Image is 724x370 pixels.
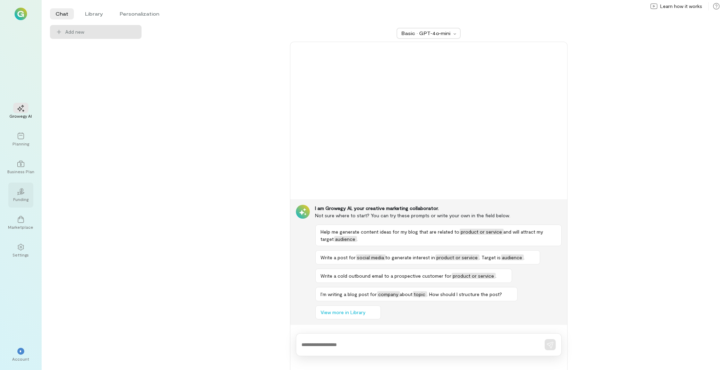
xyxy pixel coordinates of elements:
[321,273,452,279] span: Write a cold outbound email to a prospective customer for
[315,250,540,264] button: Write a post forsocial mediato generate interest inproduct or service. Target isaudience.
[400,291,413,297] span: about
[334,236,357,242] span: audience
[357,236,358,242] span: .
[321,309,366,316] span: View more in Library
[321,291,377,297] span: I’m writing a blog post for
[386,254,435,260] span: to generate interest in
[8,127,33,152] a: Planning
[8,238,33,263] a: Settings
[501,254,524,260] span: audience
[79,8,109,19] li: Library
[315,212,562,219] div: Not sure where to start? You can try these prompts or write your own in the field below.
[12,356,29,362] div: Account
[413,291,427,297] span: topic
[114,8,165,19] li: Personalization
[315,287,518,301] button: I’m writing a blog post forcompanyabouttopic. How should I structure the post?
[8,342,33,367] div: *Account
[524,254,525,260] span: .
[315,225,562,246] button: Help me generate content ideas for my blog that are related toproduct or serviceand will attract ...
[50,8,74,19] li: Chat
[8,210,33,235] a: Marketplace
[315,269,512,283] button: Write a cold outbound email to a prospective customer forproduct or service.
[8,155,33,180] a: Business Plan
[8,183,33,208] a: Funding
[321,229,460,235] span: Help me generate content ideas for my blog that are related to
[401,30,451,37] div: Basic · GPT‑4o‑mini
[321,254,356,260] span: Write a post for
[13,252,29,258] div: Settings
[377,291,400,297] span: company
[435,254,479,260] span: product or service
[7,169,34,174] div: Business Plan
[65,28,84,35] span: Add new
[8,224,34,230] div: Marketplace
[12,141,29,146] div: Planning
[479,254,501,260] span: . Target is
[8,99,33,124] a: Growegy AI
[460,229,504,235] span: product or service
[660,3,702,10] span: Learn how it works
[10,113,32,119] div: Growegy AI
[496,273,497,279] span: .
[315,205,562,212] div: I am Growegy AI, your creative marketing collaborator.
[356,254,386,260] span: social media
[315,305,381,319] button: View more in Library
[427,291,502,297] span: . How should I structure the post?
[321,229,543,242] span: and will attract my target
[452,273,496,279] span: product or service
[13,196,28,202] div: Funding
